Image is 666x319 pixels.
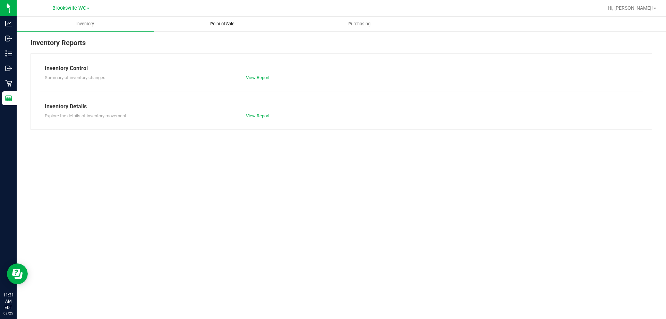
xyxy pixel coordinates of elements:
[45,113,126,118] span: Explore the details of inventory movement
[5,65,12,72] inline-svg: Outbound
[201,21,244,27] span: Point of Sale
[339,21,380,27] span: Purchasing
[608,5,653,11] span: Hi, [PERSON_NAME]!
[17,17,154,31] a: Inventory
[31,37,652,53] div: Inventory Reports
[5,80,12,87] inline-svg: Retail
[5,20,12,27] inline-svg: Analytics
[5,95,12,102] inline-svg: Reports
[45,64,638,73] div: Inventory Control
[3,311,14,316] p: 08/25
[5,35,12,42] inline-svg: Inbound
[7,263,28,284] iframe: Resource center
[246,75,270,80] a: View Report
[3,292,14,311] p: 11:31 AM EDT
[154,17,291,31] a: Point of Sale
[5,50,12,57] inline-svg: Inventory
[45,75,105,80] span: Summary of inventory changes
[67,21,103,27] span: Inventory
[291,17,428,31] a: Purchasing
[52,5,86,11] span: Brooksville WC
[246,113,270,118] a: View Report
[45,102,638,111] div: Inventory Details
